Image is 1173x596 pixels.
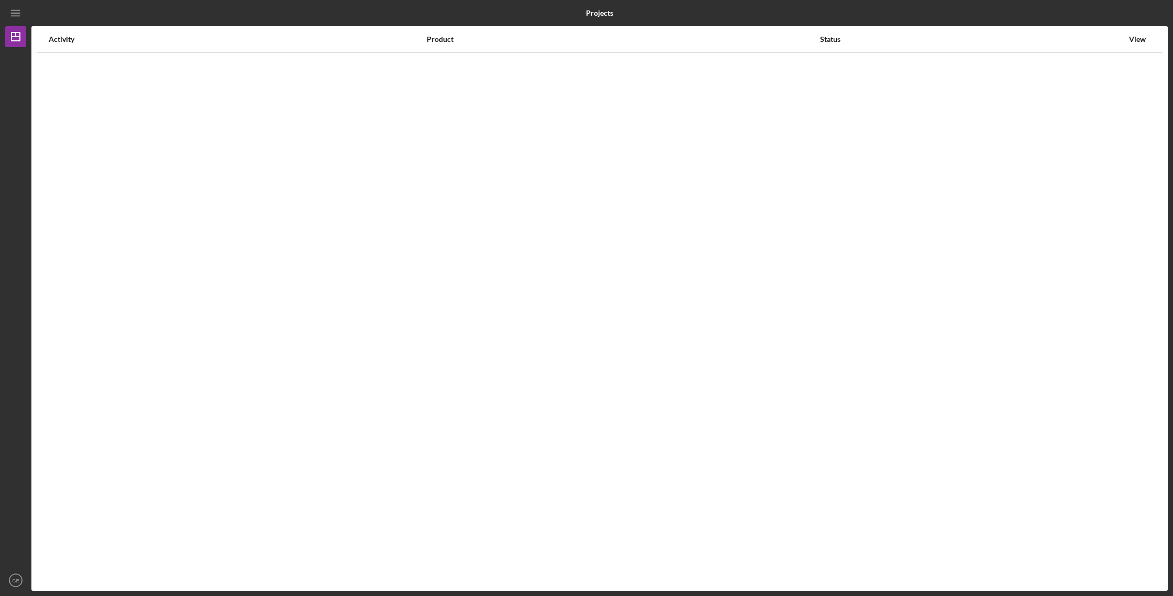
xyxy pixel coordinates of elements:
[12,578,19,583] text: GE
[1124,35,1150,43] div: View
[820,35,1123,43] div: Status
[5,570,26,591] button: GE
[427,35,819,43] div: Product
[586,9,613,17] b: Projects
[49,35,426,43] div: Activity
